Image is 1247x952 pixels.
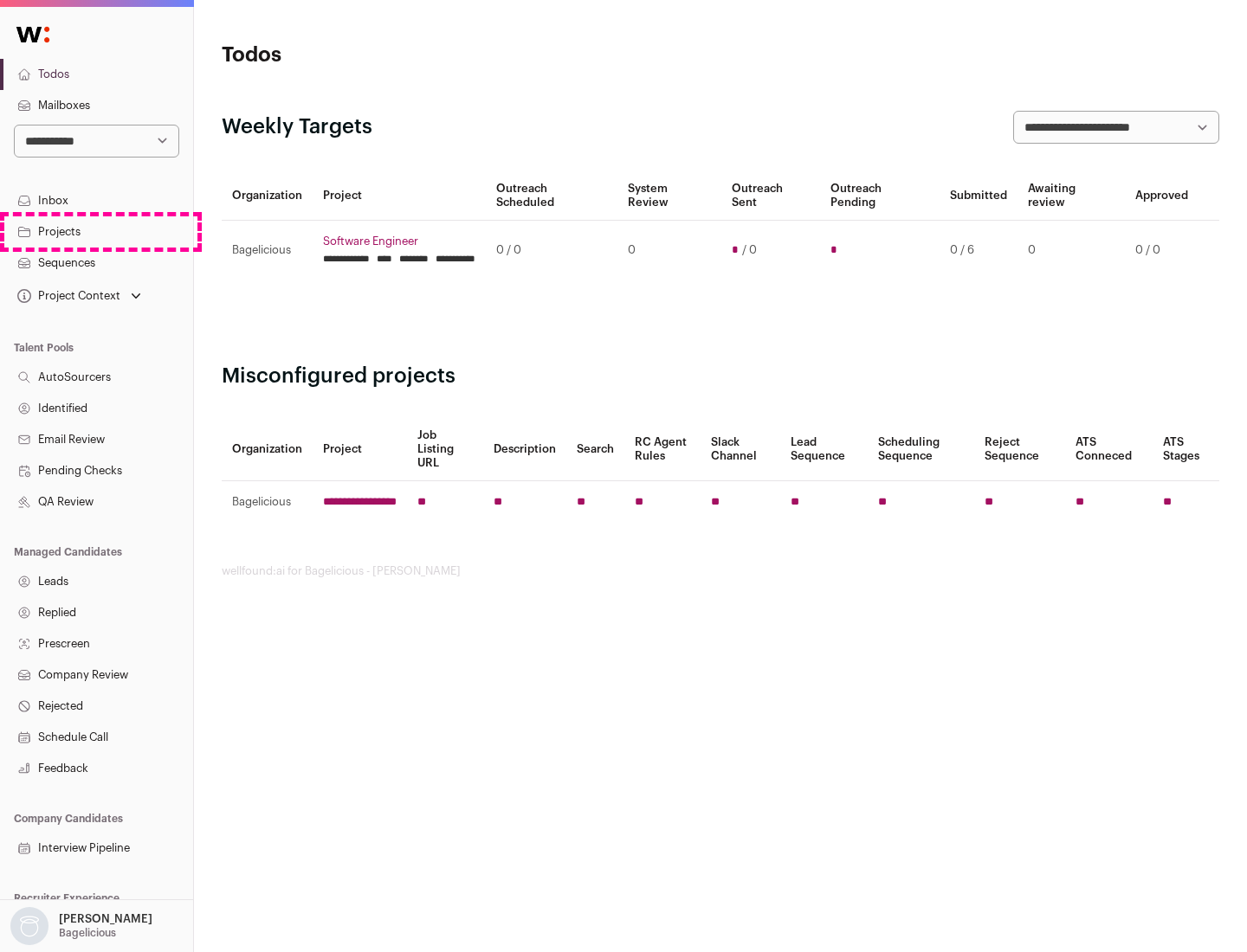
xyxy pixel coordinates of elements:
[10,907,48,945] img: nopic.png
[222,171,313,221] th: Organization
[14,284,145,308] button: Open dropdown
[486,171,617,221] th: Outreach Scheduled
[940,171,1018,221] th: Submitted
[222,221,313,280] td: Bagelicious
[7,17,59,52] img: Wellfound
[222,564,1219,578] footer: wellfound:ai for Bagelicious - [PERSON_NAME]
[617,171,720,221] th: System Review
[742,243,757,257] span: / 0
[974,418,1066,481] th: Reject Sequence
[1018,221,1125,280] td: 0
[624,418,700,481] th: RC Agent Rules
[313,418,407,481] th: Project
[1125,221,1199,280] td: 0 / 0
[14,289,120,303] div: Project Context
[407,418,483,481] th: Job Listing URL
[7,907,156,945] button: Open dropdown
[1018,171,1125,221] th: Awaiting review
[59,912,152,926] p: [PERSON_NAME]
[59,926,116,940] p: Bagelicious
[566,418,624,481] th: Search
[820,171,939,221] th: Outreach Pending
[222,418,313,481] th: Organization
[222,363,1219,390] h2: Misconfigured projects
[940,221,1018,280] td: 0 / 6
[486,221,617,280] td: 0 / 0
[222,481,313,524] td: Bagelicious
[701,418,780,481] th: Slack Channel
[1065,418,1152,481] th: ATS Conneced
[1125,171,1199,221] th: Approved
[222,42,554,69] h1: Todos
[721,171,821,221] th: Outreach Sent
[1153,418,1219,481] th: ATS Stages
[483,418,566,481] th: Description
[313,171,486,221] th: Project
[323,235,475,248] a: Software Engineer
[222,113,372,141] h2: Weekly Targets
[780,418,868,481] th: Lead Sequence
[617,221,720,280] td: 0
[868,418,974,481] th: Scheduling Sequence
